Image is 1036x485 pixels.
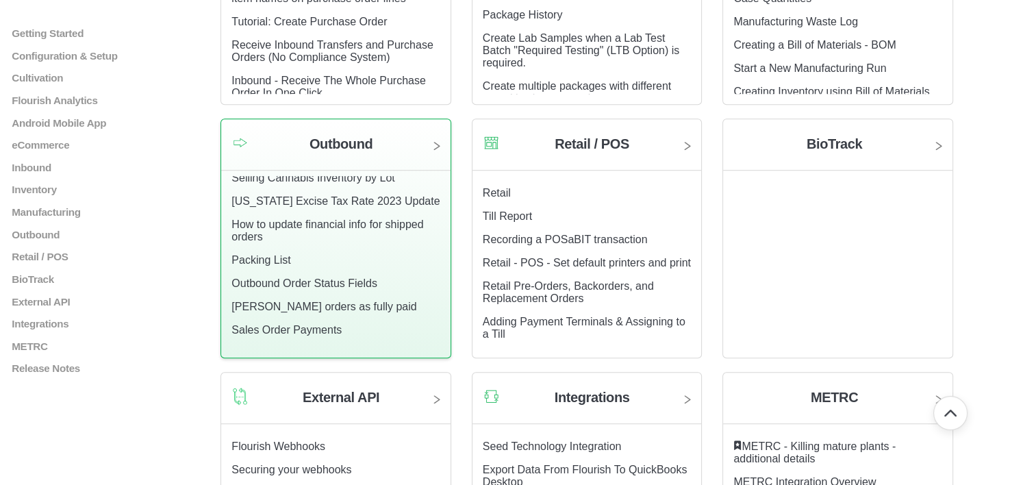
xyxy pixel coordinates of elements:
[10,184,176,196] a: Inventory
[483,316,685,340] a: Adding Payment Terminals & Assigning to a Till article
[231,219,423,242] a: How to update financial info for shipped orders article
[303,390,379,406] h2: External API
[231,440,325,452] a: Flourish Webhooks article
[483,234,648,245] a: Recording a POSaBIT transaction article
[483,32,679,69] a: Create Lab Samples when a Lab Test Batch "Required Testing" (LTB Option) is required. article
[231,195,440,207] a: California Excise Tax Rate 2023 Update article
[733,440,896,464] a: METRC - Killing mature plants - additional details article
[483,187,511,199] a: Retail article
[10,50,176,62] a: Configuration & Setup
[733,440,942,465] div: ​
[555,390,630,406] h2: Integrations
[807,136,862,152] h2: BioTrack
[10,273,176,285] a: BioTrack
[10,139,176,151] a: eCommerce
[231,136,249,148] img: Category icon
[483,210,532,222] a: Till Report article
[231,254,290,266] a: Packing List article
[10,72,176,84] a: Cultivation
[483,9,563,21] a: Package History article
[10,340,176,352] a: METRC
[10,229,176,240] a: Outbound
[483,440,622,452] a: Seed Technology Integration article
[733,440,742,450] svg: Featured
[723,383,952,424] a: METRC
[231,464,351,475] a: Securing your webhooks article
[10,251,176,262] a: Retail / POS
[309,136,372,152] h2: Outbound
[733,62,886,74] a: Start a New Manufacturing Run article
[733,86,929,97] a: Creating Inventory using Bill of Materials article
[221,129,450,171] a: Category icon Outbound
[231,388,249,405] img: Category icon
[10,296,176,308] a: External API
[10,363,176,375] a: Release Notes
[483,280,654,304] a: Retail Pre-Orders, Backorders, and Replacement Orders article
[221,383,450,424] a: Category icon External API
[10,95,176,106] a: Flourish Analytics
[10,117,176,129] a: Android Mobile App
[472,383,701,424] a: Category icon Integrations
[231,324,342,336] a: Sales Order Payments article
[723,129,952,171] a: BioTrack
[933,396,968,430] button: Go back to top of document
[811,390,858,406] h2: METRC
[231,75,425,99] a: Inbound - Receive The Whole Purchase Order In One Click article
[483,388,500,405] img: Category icon
[483,257,691,269] a: Retail - POS - Set default printers and print article
[231,277,377,289] a: Outbound Order Status Fields article
[555,136,629,152] h2: Retail / POS
[483,80,671,104] a: Create multiple packages with different quantities in one session. article
[733,39,896,51] a: Creating a Bill of Materials - BOM article
[231,39,433,63] a: Receive Inbound Transfers and Purchase Orders (No Compliance System) article
[231,16,387,27] a: Tutorial: Create Purchase Order article
[10,162,176,173] a: Inbound
[483,134,500,151] img: Category icon
[231,172,394,184] a: Selling Cannabis Inventory by Lot article
[10,318,176,329] a: Integrations
[10,206,176,218] a: Manufacturing
[472,129,701,171] a: Category icon Retail / POS
[10,27,176,39] a: Getting Started
[733,16,858,27] a: Manufacturing Waste Log article
[231,301,416,312] a: Mark Sales orders as fully paid article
